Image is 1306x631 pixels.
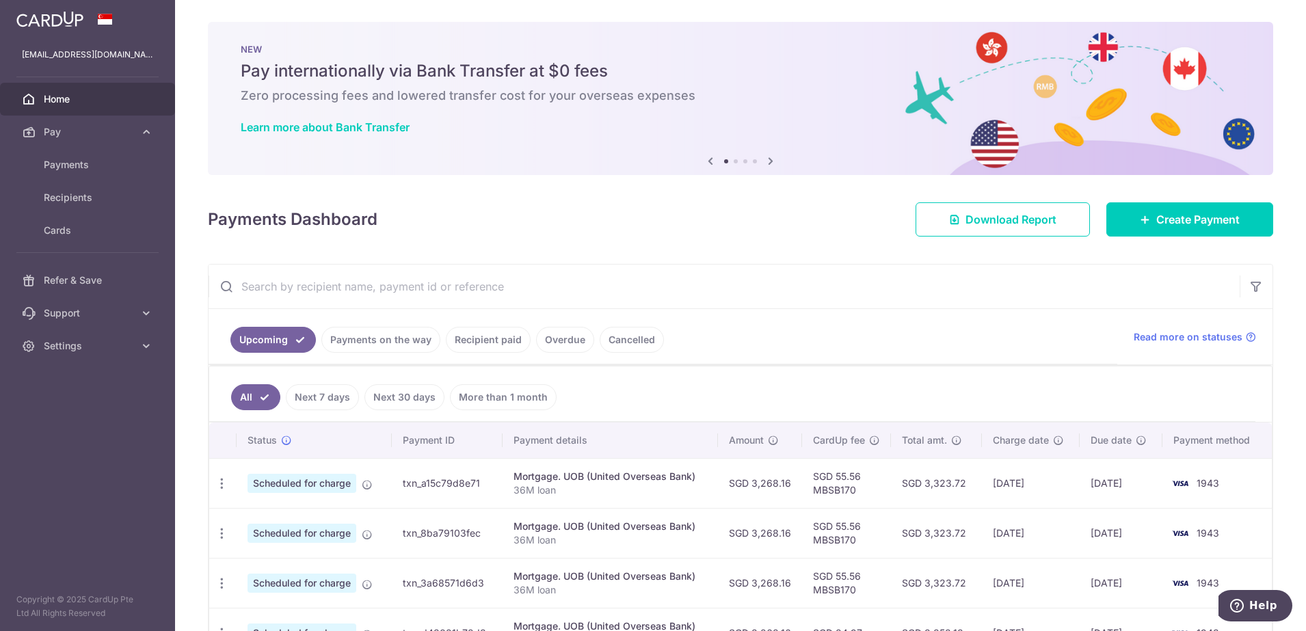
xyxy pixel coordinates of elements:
[1134,330,1256,344] a: Read more on statuses
[982,508,1080,558] td: [DATE]
[392,458,503,508] td: txn_a15c79d8e71
[230,327,316,353] a: Upcoming
[241,60,1240,82] h5: Pay internationally via Bank Transfer at $0 fees
[1080,508,1162,558] td: [DATE]
[241,88,1240,104] h6: Zero processing fees and lowered transfer cost for your overseas expenses
[891,458,982,508] td: SGD 3,323.72
[241,44,1240,55] p: NEW
[44,191,134,204] span: Recipients
[1167,575,1194,591] img: Bank Card
[1080,458,1162,508] td: [DATE]
[241,120,410,134] a: Learn more about Bank Transfer
[514,483,706,497] p: 36M loan
[450,384,557,410] a: More than 1 month
[802,458,891,508] td: SGD 55.56 MBSB170
[902,433,947,447] span: Total amt.
[44,125,134,139] span: Pay
[729,433,764,447] span: Amount
[44,92,134,106] span: Home
[1197,577,1219,589] span: 1943
[392,558,503,608] td: txn_3a68571d6d3
[392,422,503,458] th: Payment ID
[286,384,359,410] a: Next 7 days
[1218,590,1292,624] iframe: Opens a widget where you can find more information
[514,569,706,583] div: Mortgage. UOB (United Overseas Bank)
[802,558,891,608] td: SGD 55.56 MBSB170
[600,327,664,353] a: Cancelled
[503,422,717,458] th: Payment details
[1162,422,1272,458] th: Payment method
[44,224,134,237] span: Cards
[1106,202,1273,237] a: Create Payment
[208,22,1273,175] img: Bank transfer banner
[993,433,1049,447] span: Charge date
[802,508,891,558] td: SGD 55.56 MBSB170
[1080,558,1162,608] td: [DATE]
[965,211,1056,228] span: Download Report
[22,48,153,62] p: [EMAIL_ADDRESS][DOMAIN_NAME]
[1197,527,1219,539] span: 1943
[514,533,706,547] p: 36M loan
[44,306,134,320] span: Support
[1091,433,1132,447] span: Due date
[446,327,531,353] a: Recipient paid
[208,207,377,232] h4: Payments Dashboard
[364,384,444,410] a: Next 30 days
[231,384,280,410] a: All
[1167,475,1194,492] img: Bank Card
[514,470,706,483] div: Mortgage. UOB (United Overseas Bank)
[536,327,594,353] a: Overdue
[44,273,134,287] span: Refer & Save
[209,265,1240,308] input: Search by recipient name, payment id or reference
[982,458,1080,508] td: [DATE]
[891,508,982,558] td: SGD 3,323.72
[718,458,802,508] td: SGD 3,268.16
[16,11,83,27] img: CardUp
[248,524,356,543] span: Scheduled for charge
[718,558,802,608] td: SGD 3,268.16
[44,339,134,353] span: Settings
[392,508,503,558] td: txn_8ba79103fec
[44,158,134,172] span: Payments
[813,433,865,447] span: CardUp fee
[514,520,706,533] div: Mortgage. UOB (United Overseas Bank)
[248,433,277,447] span: Status
[1134,330,1242,344] span: Read more on statuses
[891,558,982,608] td: SGD 3,323.72
[321,327,440,353] a: Payments on the way
[1197,477,1219,489] span: 1943
[1156,211,1240,228] span: Create Payment
[982,558,1080,608] td: [DATE]
[1167,525,1194,541] img: Bank Card
[916,202,1090,237] a: Download Report
[718,508,802,558] td: SGD 3,268.16
[248,574,356,593] span: Scheduled for charge
[248,474,356,493] span: Scheduled for charge
[514,583,706,597] p: 36M loan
